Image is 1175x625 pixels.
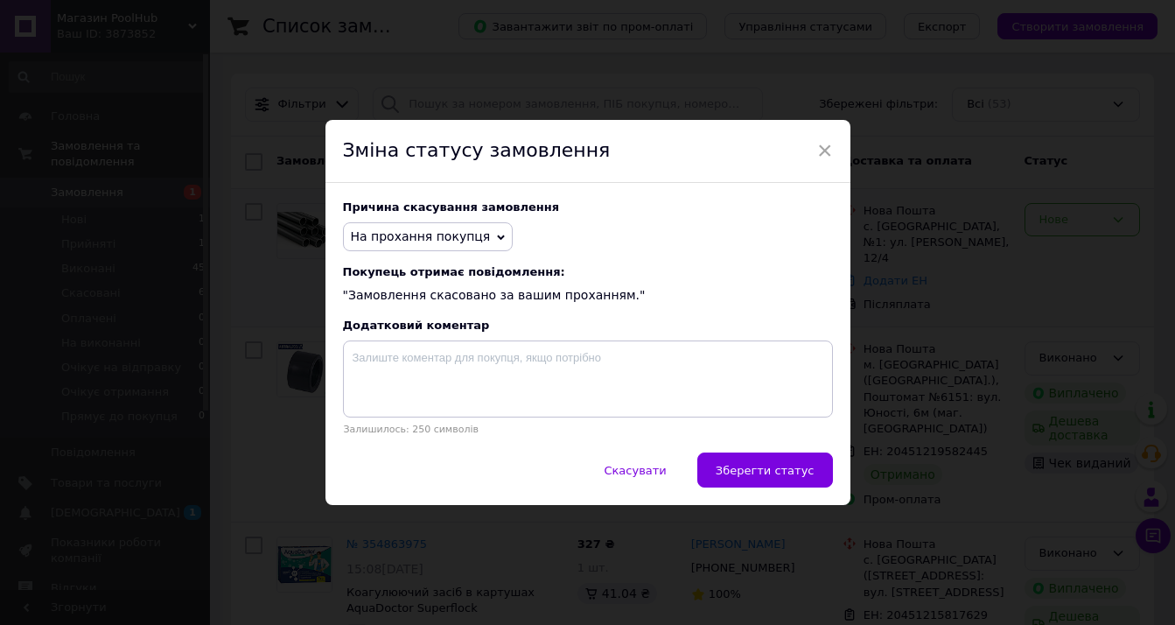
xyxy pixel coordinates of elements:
div: Зміна статусу замовлення [325,120,850,183]
span: Зберегти статус [716,464,815,477]
span: × [817,136,833,165]
div: "Замовлення скасовано за вашим проханням." [343,265,833,305]
button: Зберегти статус [697,453,833,488]
div: Причина скасування замовлення [343,200,833,214]
span: Скасувати [604,464,666,477]
p: Залишилось: 250 символів [343,424,833,435]
span: На прохання покупця [351,229,491,243]
div: Додатковий коментар [343,319,833,332]
span: Покупець отримає повідомлення: [343,265,833,278]
button: Скасувати [585,453,684,488]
